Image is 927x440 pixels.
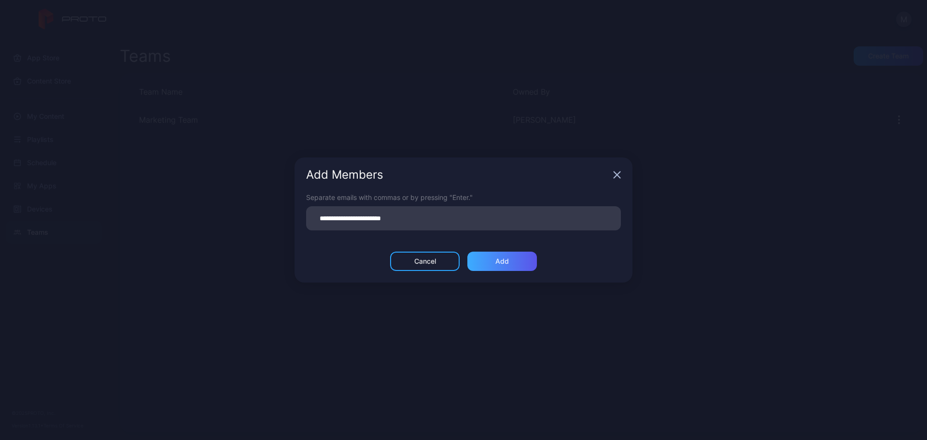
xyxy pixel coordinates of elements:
[306,169,609,181] div: Add Members
[467,252,537,271] button: Add
[390,252,460,271] button: Cancel
[414,257,436,265] div: Cancel
[495,257,509,265] div: Add
[306,192,621,202] div: Separate emails with commas or by pressing "Enter."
